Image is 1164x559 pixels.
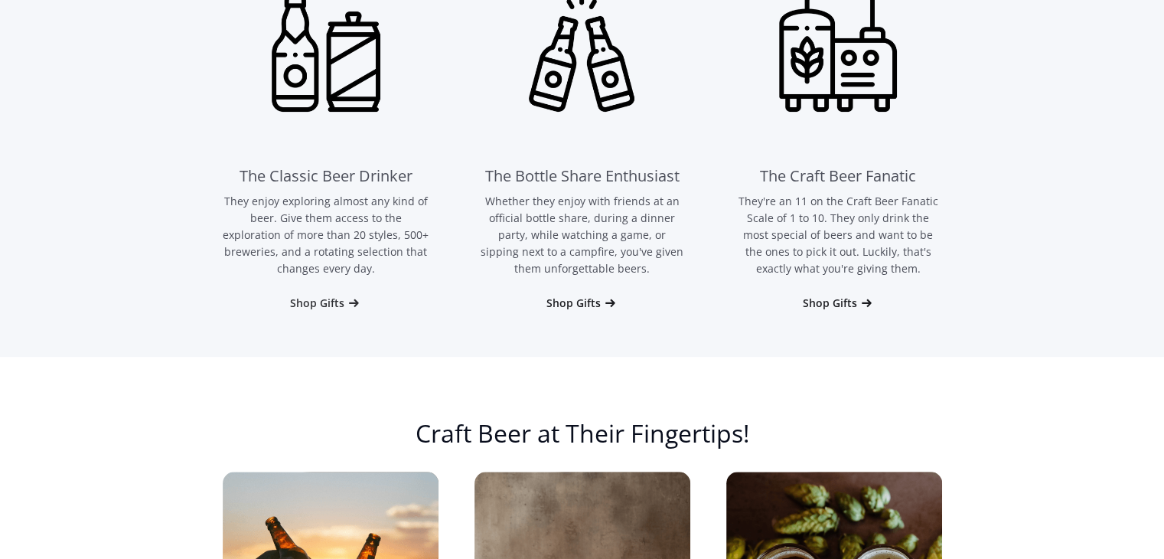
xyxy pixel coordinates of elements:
[478,193,686,277] p: Whether they enjoy with friends at an official bottle share, during a dinner party, while watchin...
[546,296,601,311] div: Shop Gifts
[735,193,942,277] p: They're an 11 on the Craft Beer Fanatic Scale of 1 to 10. They only drink the most special of bee...
[290,296,344,311] div: Shop Gifts
[240,164,412,188] div: The Classic Beer Drinker
[290,296,361,311] a: Shop Gifts
[803,296,874,311] a: Shop Gifts
[760,164,916,188] div: The Craft Beer Fanatic
[546,296,618,311] a: Shop Gifts
[484,164,679,188] div: The Bottle Share Enthusiast
[223,418,942,464] h2: Craft Beer at Their Fingertips!
[803,296,857,311] div: Shop Gifts
[223,193,430,277] p: They enjoy exploring almost any kind of beer. Give them access to the exploration of more than 20...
